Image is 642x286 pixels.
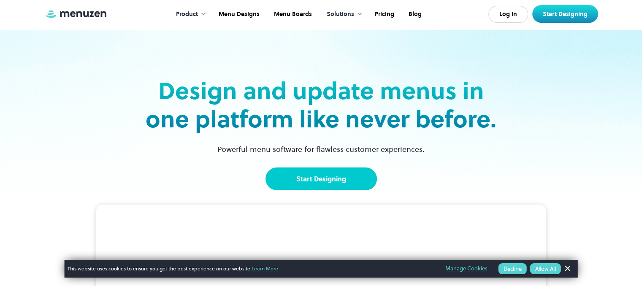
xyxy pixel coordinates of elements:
a: Blog [401,1,428,27]
p: Powerful menu software for flawless customer experiences. [207,143,435,155]
a: Pricing [367,1,401,27]
div: Solutions [318,1,367,27]
button: Decline [498,263,527,274]
div: Solutions [327,10,354,19]
a: Menu Boards [266,1,318,27]
a: Start Designing [532,5,598,23]
a: Learn More [252,265,278,272]
a: Menu Designs [211,1,266,27]
span: This website uses cookies to ensure you get the best experience on our website. [68,265,433,273]
h2: Design and update menus in one platform like never before. [143,77,499,133]
div: Product [176,10,198,19]
a: Log In [488,6,528,23]
a: Manage Cookies [445,264,488,273]
a: Start Designing [265,167,377,190]
div: Product [168,1,211,27]
button: Allow All [530,263,561,274]
a: Dismiss Banner [561,262,574,275]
